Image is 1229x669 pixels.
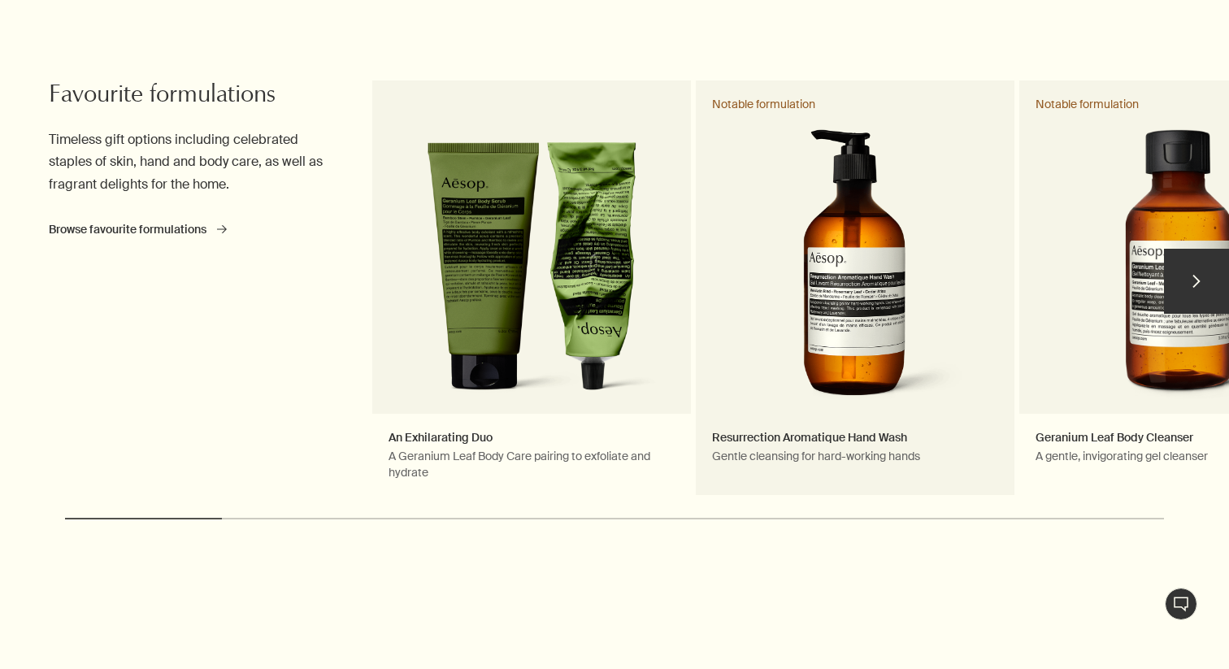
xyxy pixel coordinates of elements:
a: Browse favourite formulations [49,222,227,237]
button: Chat en direct [1165,588,1197,620]
button: next slide [1164,249,1229,314]
h2: Favourite formulations [49,80,335,113]
a: An Exhilarating DuoA Geranium Leaf Body Care pairing to exfoliate and hydrateGeranium Leaf Body S... [372,80,691,497]
a: Resurrection Aromatique Hand WashGentle cleansing for hard-working handsResurrection Aromatique H... [696,80,1014,497]
p: Timeless gift options including celebrated staples of skin, hand and body care, as well as fragra... [49,128,335,195]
